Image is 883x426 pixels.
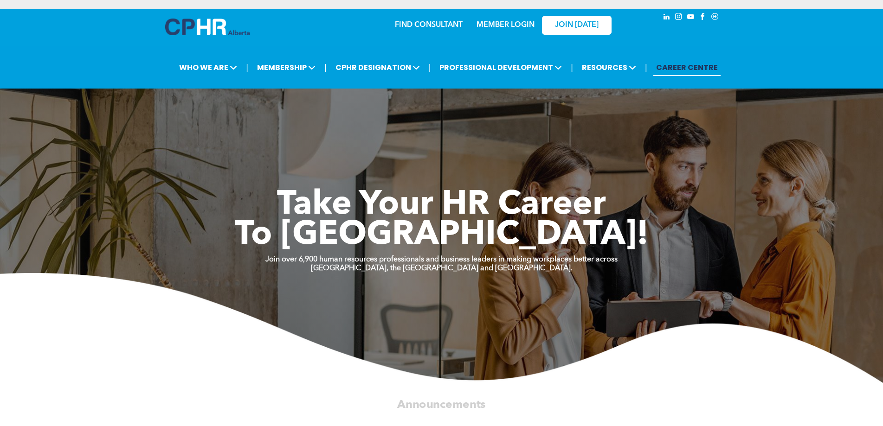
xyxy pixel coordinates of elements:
span: JOIN [DATE] [555,21,599,30]
span: PROFESSIONAL DEVELOPMENT [437,59,565,76]
li: | [645,58,647,77]
span: MEMBERSHIP [254,59,318,76]
strong: Join over 6,900 human resources professionals and business leaders in making workplaces better ac... [265,256,618,263]
a: youtube [686,12,696,24]
span: CPHR DESIGNATION [333,59,423,76]
a: Social network [710,12,720,24]
a: instagram [674,12,684,24]
a: facebook [698,12,708,24]
span: RESOURCES [579,59,639,76]
a: MEMBER LOGIN [477,21,535,29]
li: | [429,58,431,77]
a: JOIN [DATE] [542,16,612,35]
img: A blue and white logo for cp alberta [165,19,250,35]
span: WHO WE ARE [176,59,240,76]
li: | [571,58,573,77]
span: To [GEOGRAPHIC_DATA]! [235,219,649,252]
span: Take Your HR Career [277,189,606,222]
span: Announcements [397,399,486,410]
li: | [246,58,248,77]
a: linkedin [662,12,672,24]
li: | [324,58,327,77]
strong: [GEOGRAPHIC_DATA], the [GEOGRAPHIC_DATA] and [GEOGRAPHIC_DATA]. [311,265,573,272]
a: FIND CONSULTANT [395,21,463,29]
a: CAREER CENTRE [653,59,721,76]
